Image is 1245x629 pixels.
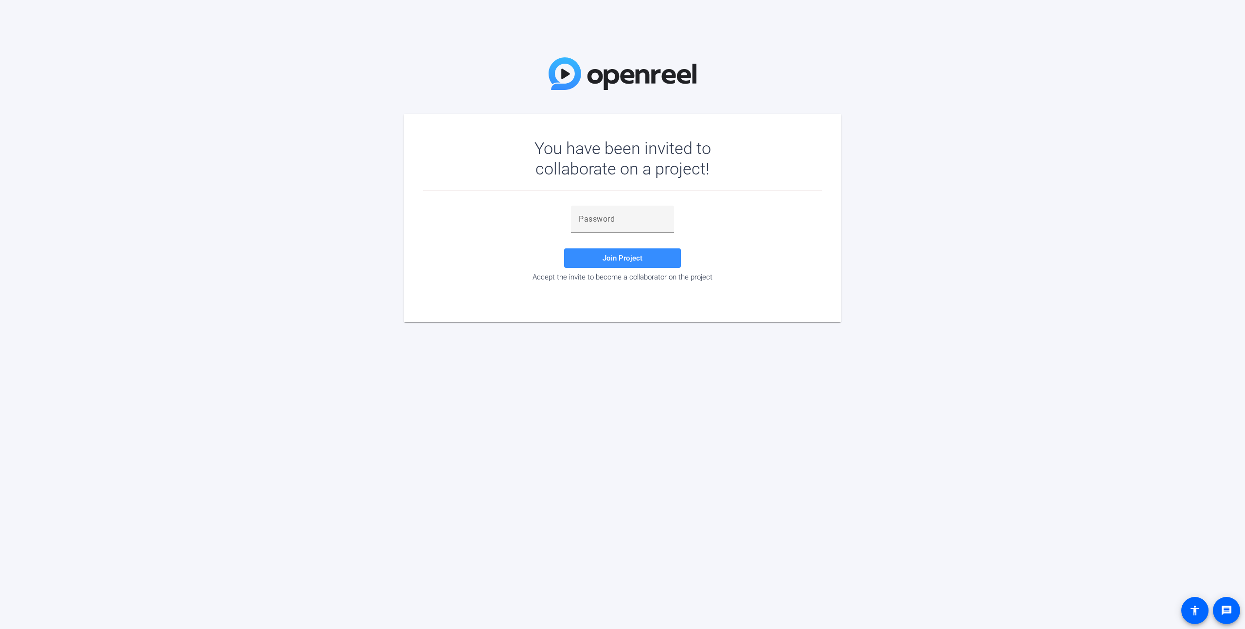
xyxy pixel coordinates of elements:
[549,57,696,90] img: OpenReel Logo
[1221,605,1232,616] mat-icon: message
[603,254,642,262] span: Join Project
[506,138,739,179] div: You have been invited to collaborate on a project!
[564,248,681,268] button: Join Project
[423,273,822,281] div: Accept the invite to become a collaborator on the project
[579,213,666,225] input: Password
[1189,605,1201,616] mat-icon: accessibility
